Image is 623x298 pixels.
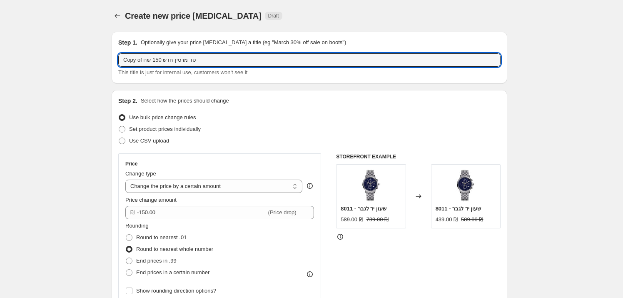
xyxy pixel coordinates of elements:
[354,169,388,202] img: 10177466_80x.jpg
[130,209,135,215] span: ₪
[366,215,389,224] strike: 739.00 ₪
[136,234,187,240] span: Round to nearest .01
[118,97,137,105] h2: Step 2.
[136,269,209,275] span: End prices in a certain number
[268,209,297,215] span: (Price drop)
[125,11,262,20] span: Create new price [MEDICAL_DATA]
[306,182,314,190] div: help
[125,160,137,167] h3: Price
[125,197,177,203] span: Price change amount
[461,215,483,224] strike: 589.00 ₪
[341,215,363,224] div: 589.00 ₪
[129,114,196,120] span: Use bulk price change rules
[136,246,213,252] span: Round to nearest whole number
[125,170,156,177] span: Change type
[341,205,386,212] span: שעון יד לגבר - 8011
[436,205,481,212] span: שעון יד לגבר - 8011
[141,38,346,47] p: Optionally give your price [MEDICAL_DATA] a title (eg "March 30% off sale on boots")
[118,38,137,47] h2: Step 1.
[129,138,169,144] span: Use CSV upload
[141,97,229,105] p: Select how the prices should change
[268,13,279,19] span: Draft
[129,126,201,132] span: Set product prices individually
[136,288,216,294] span: Show rounding direction options?
[136,258,177,264] span: End prices in .99
[112,10,123,22] button: Price change jobs
[118,53,501,67] input: 30% off holiday sale
[137,206,267,219] input: -10.00
[436,215,458,224] div: 439.00 ₪
[449,169,482,202] img: 10177466_80x.jpg
[118,69,247,75] span: This title is just for internal use, customers won't see it
[336,153,501,160] h6: STOREFRONT EXAMPLE
[125,223,149,229] span: Rounding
